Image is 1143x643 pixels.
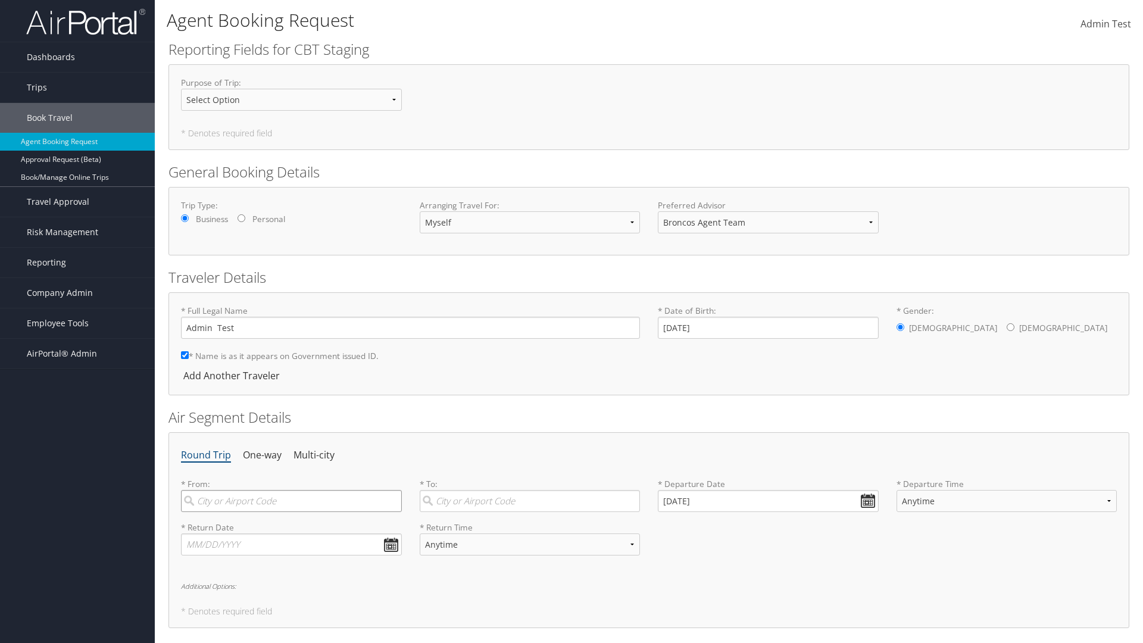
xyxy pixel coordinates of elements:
li: Multi-city [293,445,335,466]
label: * Return Date [181,522,402,533]
input: * Gender:[DEMOGRAPHIC_DATA][DEMOGRAPHIC_DATA] [897,323,904,331]
label: Personal [252,213,285,225]
span: Travel Approval [27,187,89,217]
input: City or Airport Code [181,490,402,512]
span: Book Travel [27,103,73,133]
div: Add Another Traveler [181,369,286,383]
label: [DEMOGRAPHIC_DATA] [909,317,997,339]
label: Arranging Travel For: [420,199,641,211]
label: * To: [420,478,641,512]
select: Purpose of Trip: [181,89,402,111]
span: Risk Management [27,217,98,247]
label: * Gender: [897,305,1117,341]
label: Purpose of Trip : [181,77,402,120]
input: City or Airport Code [420,490,641,512]
input: MM/DD/YYYY [181,533,402,555]
span: Employee Tools [27,308,89,338]
li: One-way [243,445,282,466]
h5: * Denotes required field [181,129,1117,138]
li: Round Trip [181,445,231,466]
label: * Date of Birth: [658,305,879,339]
h5: * Denotes required field [181,607,1117,616]
span: AirPortal® Admin [27,339,97,369]
h2: Traveler Details [168,267,1129,288]
h2: General Booking Details [168,162,1129,182]
img: airportal-logo.png [26,8,145,36]
label: * Name is as it appears on Government issued ID. [181,345,379,367]
label: Preferred Advisor [658,199,879,211]
span: Admin Test [1080,17,1131,30]
a: Admin Test [1080,6,1131,43]
h2: Air Segment Details [168,407,1129,427]
h1: Agent Booking Request [167,8,810,33]
label: * From: [181,478,402,512]
span: Dashboards [27,42,75,72]
input: * Gender:[DEMOGRAPHIC_DATA][DEMOGRAPHIC_DATA] [1007,323,1014,331]
input: * Date of Birth: [658,317,879,339]
label: Trip Type: [181,199,402,211]
span: Reporting [27,248,66,277]
label: * Return Time [420,522,641,533]
input: * Name is as it appears on Government issued ID. [181,351,189,359]
h6: Additional Options: [181,583,1117,589]
span: Company Admin [27,278,93,308]
input: * Full Legal Name [181,317,640,339]
label: [DEMOGRAPHIC_DATA] [1019,317,1107,339]
label: * Departure Time [897,478,1117,522]
span: Trips [27,73,47,102]
label: * Departure Date [658,478,879,490]
select: * Departure Time [897,490,1117,512]
label: Business [196,213,228,225]
h2: Reporting Fields for CBT Staging [168,39,1129,60]
label: * Full Legal Name [181,305,640,339]
input: MM/DD/YYYY [658,490,879,512]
